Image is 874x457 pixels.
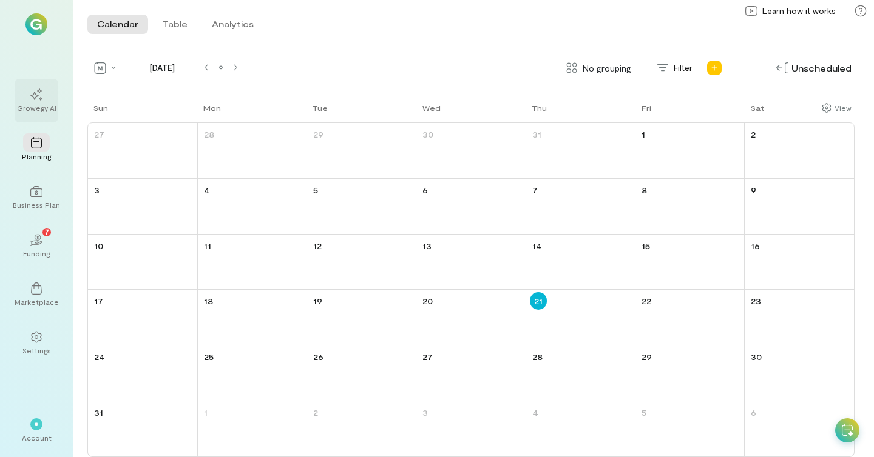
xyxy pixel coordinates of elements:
[745,290,854,345] td: August 23, 2025
[202,237,214,255] a: August 11, 2025
[526,345,635,401] td: August 28, 2025
[639,404,649,421] a: September 5, 2025
[532,103,547,113] div: Thu
[639,237,652,255] a: August 15, 2025
[307,290,416,345] td: August 19, 2025
[642,103,651,113] div: Fri
[583,62,631,75] span: No grouping
[197,345,307,401] td: August 25, 2025
[416,178,526,234] td: August 6, 2025
[307,178,416,234] td: August 5, 2025
[762,5,836,17] span: Learn how it works
[311,125,326,143] a: July 29, 2025
[153,15,197,34] button: Table
[526,234,635,290] td: August 14, 2025
[202,404,210,421] a: September 1, 2025
[15,273,58,316] a: Marketplace
[773,59,855,78] div: Unscheduled
[88,345,197,401] td: August 24, 2025
[530,125,544,143] a: July 31, 2025
[92,125,107,143] a: July 27, 2025
[416,290,526,345] td: August 20, 2025
[745,123,854,178] td: August 2, 2025
[17,103,56,113] div: Growegy AI
[745,178,854,234] td: August 9, 2025
[416,345,526,401] td: August 27, 2025
[819,99,855,116] div: Show columns
[422,103,441,113] div: Wed
[311,348,326,365] a: August 26, 2025
[197,290,307,345] td: August 18, 2025
[45,226,49,237] span: 7
[22,345,51,355] div: Settings
[639,181,649,199] a: August 8, 2025
[530,348,545,365] a: August 28, 2025
[93,103,108,113] div: Sun
[15,127,58,171] a: Planning
[526,178,635,234] td: August 7, 2025
[416,234,526,290] td: August 13, 2025
[15,321,58,365] a: Settings
[92,348,107,365] a: August 24, 2025
[307,234,416,290] td: August 12, 2025
[530,404,541,421] a: September 4, 2025
[745,345,854,401] td: August 30, 2025
[87,102,110,122] a: Sunday
[311,404,320,421] a: September 2, 2025
[745,234,854,290] td: August 16, 2025
[203,103,221,113] div: Mon
[526,290,635,345] td: August 21, 2025
[635,234,744,290] td: August 15, 2025
[748,348,764,365] a: August 30, 2025
[23,249,50,258] div: Funding
[748,237,762,255] a: August 16, 2025
[705,58,724,78] div: Add new program
[416,102,443,122] a: Wednesday
[420,125,436,143] a: July 30, 2025
[202,292,215,310] a: August 18, 2025
[635,178,744,234] td: August 8, 2025
[420,237,434,255] a: August 13, 2025
[88,401,197,456] td: August 31, 2025
[635,401,744,456] td: September 5, 2025
[530,237,544,255] a: August 14, 2025
[639,348,654,365] a: August 29, 2025
[88,178,197,234] td: August 3, 2025
[13,200,60,210] div: Business Plan
[125,62,199,74] span: [DATE]
[15,409,58,452] div: *Account
[87,15,148,34] button: Calendar
[313,103,328,113] div: Tue
[530,292,547,310] a: August 21, 2025
[311,292,325,310] a: August 19, 2025
[416,401,526,456] td: September 3, 2025
[88,290,197,345] td: August 17, 2025
[745,401,854,456] td: September 6, 2025
[197,401,307,456] td: September 1, 2025
[197,178,307,234] td: August 4, 2025
[15,176,58,219] a: Business Plan
[22,152,51,161] div: Planning
[526,123,635,178] td: July 31, 2025
[639,292,654,310] a: August 22, 2025
[15,224,58,268] a: Funding
[420,404,430,421] a: September 3, 2025
[307,123,416,178] td: July 29, 2025
[420,348,435,365] a: August 27, 2025
[530,181,540,199] a: August 7, 2025
[307,102,330,122] a: Tuesday
[635,102,654,122] a: Friday
[202,348,216,365] a: August 25, 2025
[197,234,307,290] td: August 11, 2025
[635,345,744,401] td: August 29, 2025
[15,79,58,122] a: Growegy AI
[748,181,759,199] a: August 9, 2025
[92,292,106,310] a: August 17, 2025
[635,123,744,178] td: August 1, 2025
[311,237,324,255] a: August 12, 2025
[202,15,263,34] button: Analytics
[639,125,648,143] a: August 1, 2025
[526,401,635,456] td: September 4, 2025
[635,290,744,345] td: August 22, 2025
[311,181,320,199] a: August 5, 2025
